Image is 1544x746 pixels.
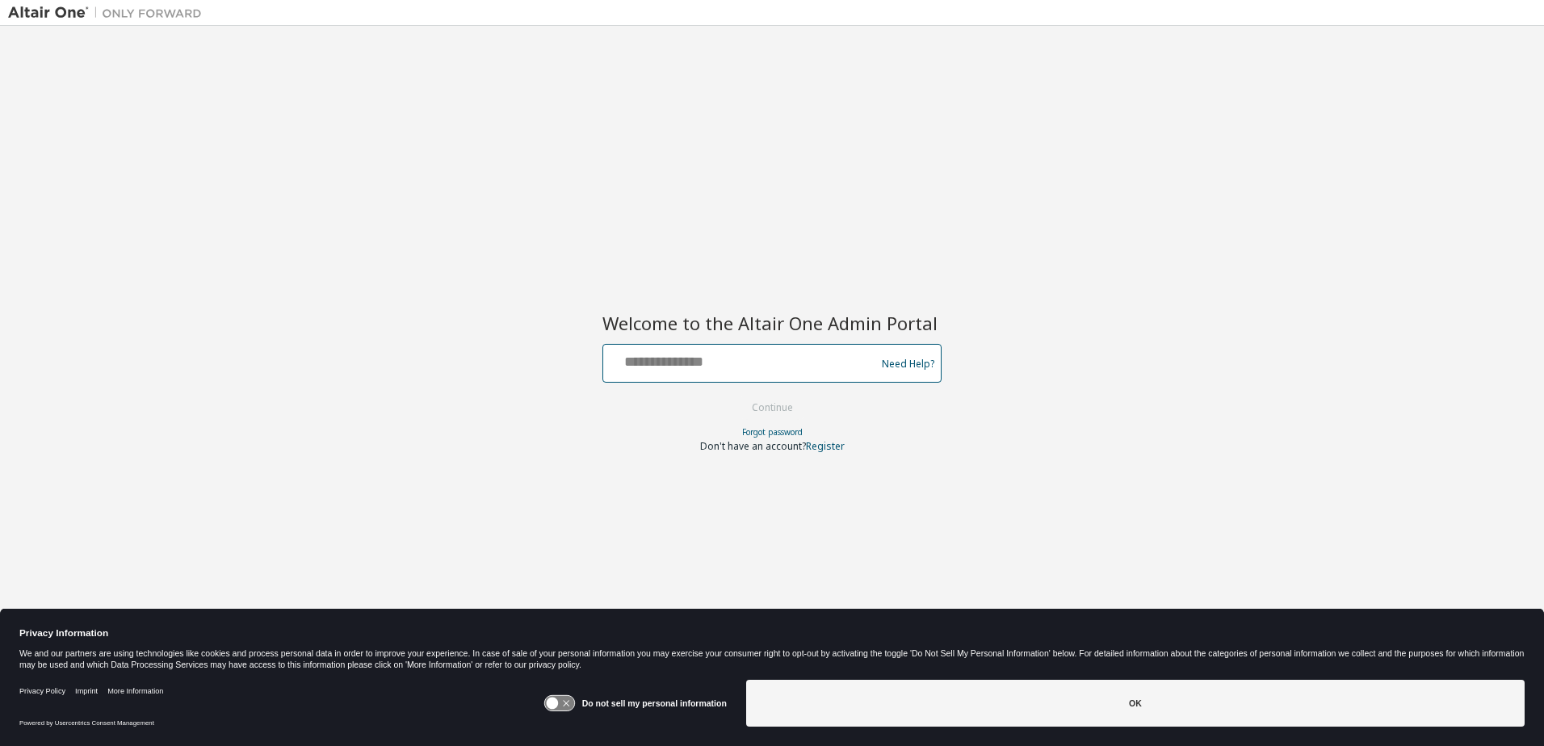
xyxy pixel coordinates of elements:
[742,426,803,438] a: Forgot password
[882,363,934,364] a: Need Help?
[806,439,845,453] a: Register
[700,439,806,453] span: Don't have an account?
[8,5,210,21] img: Altair One
[602,312,942,334] h2: Welcome to the Altair One Admin Portal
